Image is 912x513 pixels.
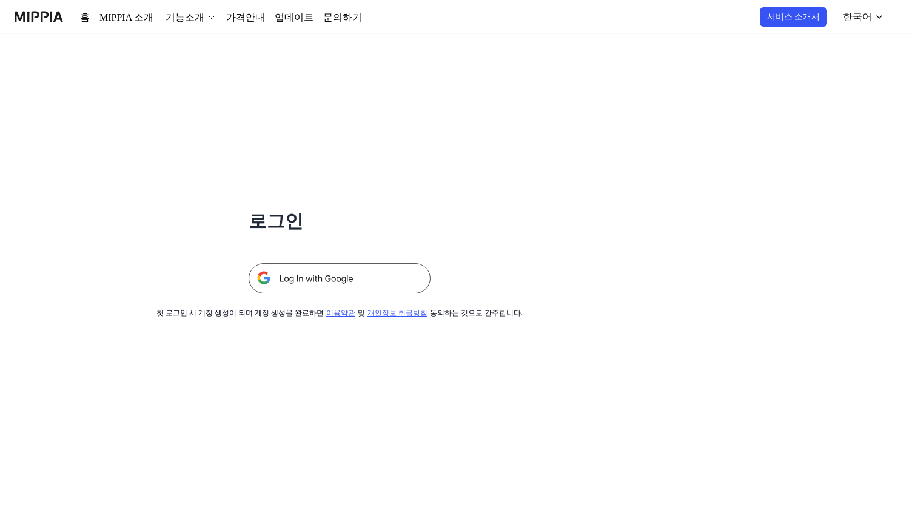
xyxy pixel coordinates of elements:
[80,10,89,25] a: 홈
[159,10,207,25] button: 기능소개
[329,309,353,317] a: 이용약관
[261,10,295,25] a: 업데이트
[217,10,251,25] a: 가격안내
[364,309,414,317] a: 개인정보 취급방침
[771,7,831,27] button: 서비스 소개서
[184,308,495,318] div: 첫 로그인 시 계정 생성이 되며 계정 생성을 완료하면 및 동의하는 것으로 간주합니다.
[844,10,874,24] div: 한국어
[249,263,431,293] img: 구글 로그인 버튼
[159,10,198,25] div: 기능소개
[837,5,891,29] button: 한국어
[304,10,338,25] a: 문의하기
[98,10,149,25] a: MIPPIA 소개
[249,209,431,234] h1: 로그인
